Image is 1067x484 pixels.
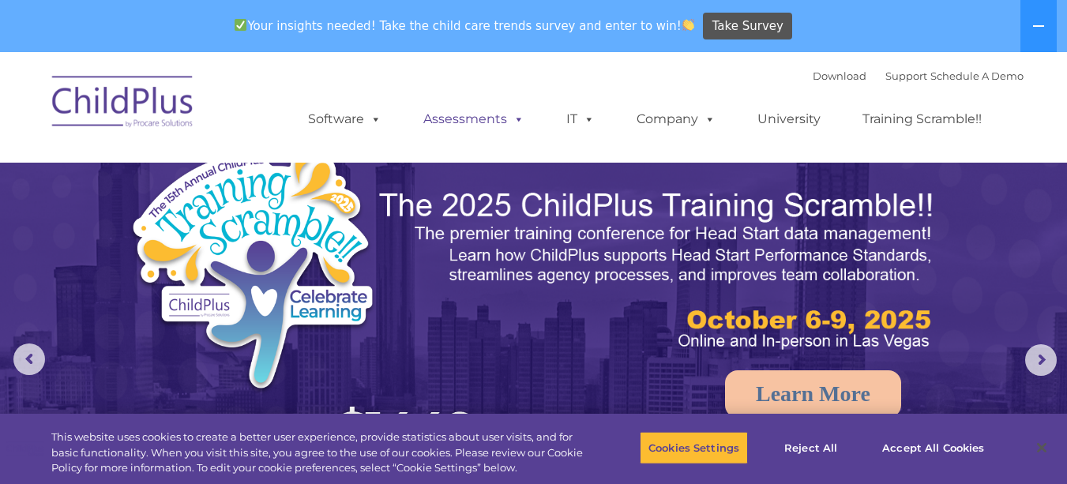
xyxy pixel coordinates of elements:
a: Download [813,69,866,82]
button: Close [1024,430,1059,465]
a: Assessments [408,103,540,135]
font: | [813,69,1024,82]
button: Accept All Cookies [874,431,993,464]
img: ✅ [235,19,246,31]
span: Take Survey [712,13,783,40]
img: 👏 [682,19,694,31]
div: This website uses cookies to create a better user experience, provide statistics about user visit... [51,430,587,476]
a: Software [292,103,397,135]
span: Phone number [220,169,287,181]
a: University [742,103,836,135]
a: IT [550,103,611,135]
a: Support [885,69,927,82]
img: ChildPlus by Procare Solutions [44,65,202,144]
a: Company [621,103,731,135]
a: Learn More [725,370,901,418]
a: Training Scramble!! [847,103,997,135]
a: Take Survey [703,13,792,40]
span: Last name [220,104,268,116]
span: Your insights needed! Take the child care trends survey and enter to win! [228,10,701,41]
a: Schedule A Demo [930,69,1024,82]
button: Cookies Settings [640,431,748,464]
button: Reject All [761,431,860,464]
